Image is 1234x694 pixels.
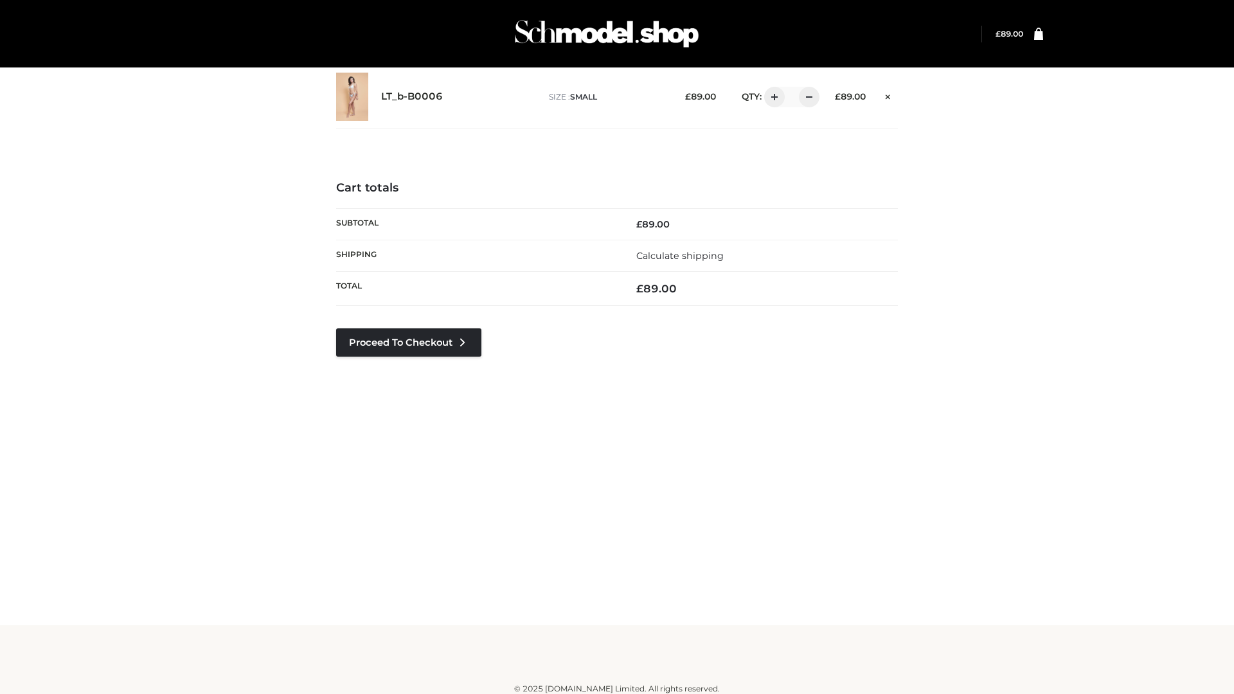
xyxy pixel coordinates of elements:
a: LT_b-B0006 [381,91,443,103]
span: £ [685,91,691,102]
span: SMALL [570,92,597,102]
bdi: 89.00 [835,91,866,102]
p: size : [549,91,665,103]
bdi: 89.00 [685,91,716,102]
bdi: 89.00 [996,29,1023,39]
a: Remove this item [879,87,898,103]
div: QTY: [729,87,815,107]
img: Schmodel Admin 964 [510,8,703,59]
th: Subtotal [336,208,617,240]
span: £ [996,29,1001,39]
span: £ [636,282,643,295]
th: Shipping [336,240,617,271]
bdi: 89.00 [636,218,670,230]
a: Calculate shipping [636,250,724,262]
img: LT_b-B0006 - SMALL [336,73,368,121]
span: £ [835,91,841,102]
bdi: 89.00 [636,282,677,295]
a: £89.00 [996,29,1023,39]
h4: Cart totals [336,181,898,195]
th: Total [336,272,617,306]
a: Proceed to Checkout [336,328,481,357]
span: £ [636,218,642,230]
